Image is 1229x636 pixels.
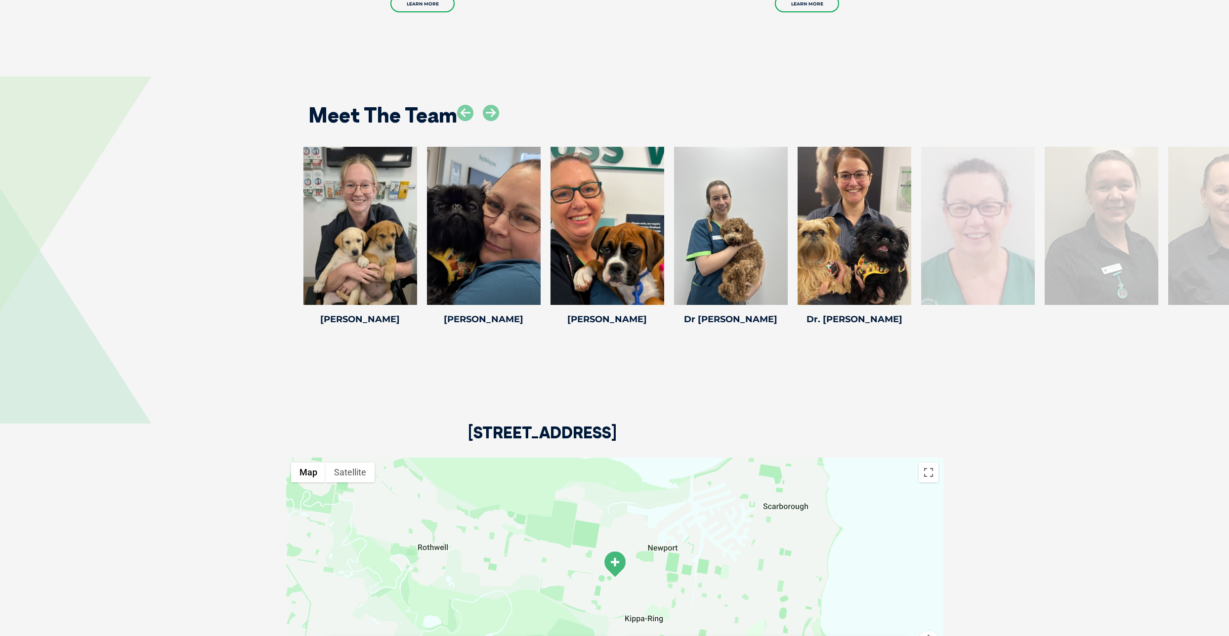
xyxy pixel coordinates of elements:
h2: [STREET_ADDRESS] [468,424,617,458]
button: Show street map [291,463,326,482]
h4: [PERSON_NAME] [427,315,541,324]
h4: [PERSON_NAME] [551,315,664,324]
h4: Dr. [PERSON_NAME] [798,315,911,324]
h4: [PERSON_NAME] [303,315,417,324]
h4: Dr [PERSON_NAME] [674,315,788,324]
h2: Meet The Team [308,105,457,126]
button: Show satellite imagery [326,463,375,482]
button: Toggle fullscreen view [919,463,938,482]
